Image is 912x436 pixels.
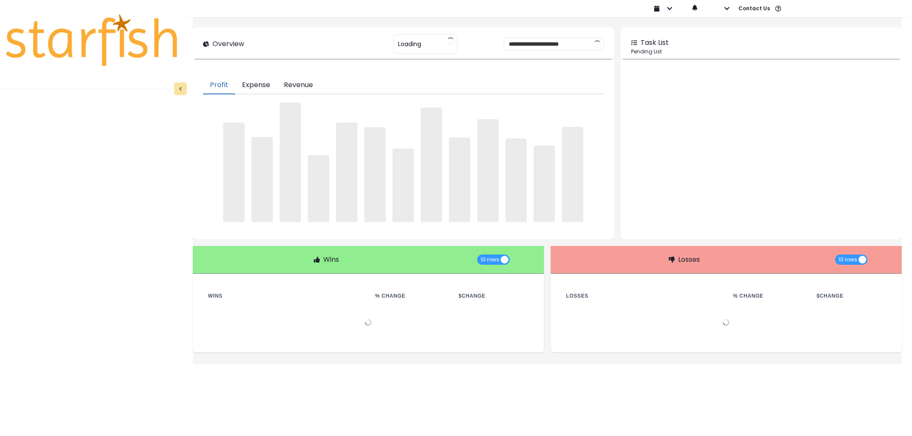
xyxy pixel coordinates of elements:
th: % Change [368,291,452,301]
span: ‌ [505,138,527,222]
span: ‌ [562,127,583,222]
span: 10 rows [838,255,857,265]
p: Wins [323,255,339,265]
span: ‌ [421,108,442,222]
p: Task List [640,38,669,48]
th: Wins [201,291,369,301]
th: % Change [726,291,809,301]
p: Losses [678,255,700,265]
p: Pending List [631,48,891,56]
span: ‌ [393,149,414,222]
th: $ Change [452,291,535,301]
button: Revenue [277,76,320,94]
span: ‌ [336,123,357,222]
th: $ Change [810,291,893,301]
span: ‌ [534,146,555,222]
span: ‌ [308,155,329,222]
p: Overview [213,39,244,49]
span: ‌ [223,123,245,222]
button: Profit [203,76,235,94]
span: ‌ [477,119,499,222]
span: Loading [398,35,421,53]
th: Losses [559,291,726,301]
span: ‌ [449,138,470,222]
button: Expense [235,76,277,94]
span: ‌ [251,137,273,222]
span: 10 rows [481,255,499,265]
span: ‌ [280,102,301,222]
span: ‌ [364,127,386,222]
